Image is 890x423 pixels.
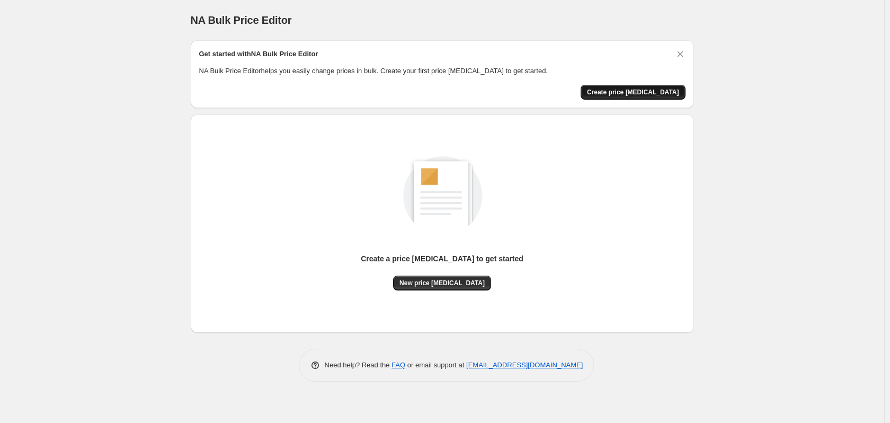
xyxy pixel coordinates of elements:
[581,85,686,100] button: Create price change job
[391,361,405,369] a: FAQ
[199,49,318,59] h2: Get started with NA Bulk Price Editor
[405,361,466,369] span: or email support at
[393,276,491,290] button: New price [MEDICAL_DATA]
[399,279,485,287] span: New price [MEDICAL_DATA]
[466,361,583,369] a: [EMAIL_ADDRESS][DOMAIN_NAME]
[199,66,686,76] p: NA Bulk Price Editor helps you easily change prices in bulk. Create your first price [MEDICAL_DAT...
[325,361,392,369] span: Need help? Read the
[191,14,292,26] span: NA Bulk Price Editor
[361,253,523,264] p: Create a price [MEDICAL_DATA] to get started
[587,88,679,96] span: Create price [MEDICAL_DATA]
[675,49,686,59] button: Dismiss card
